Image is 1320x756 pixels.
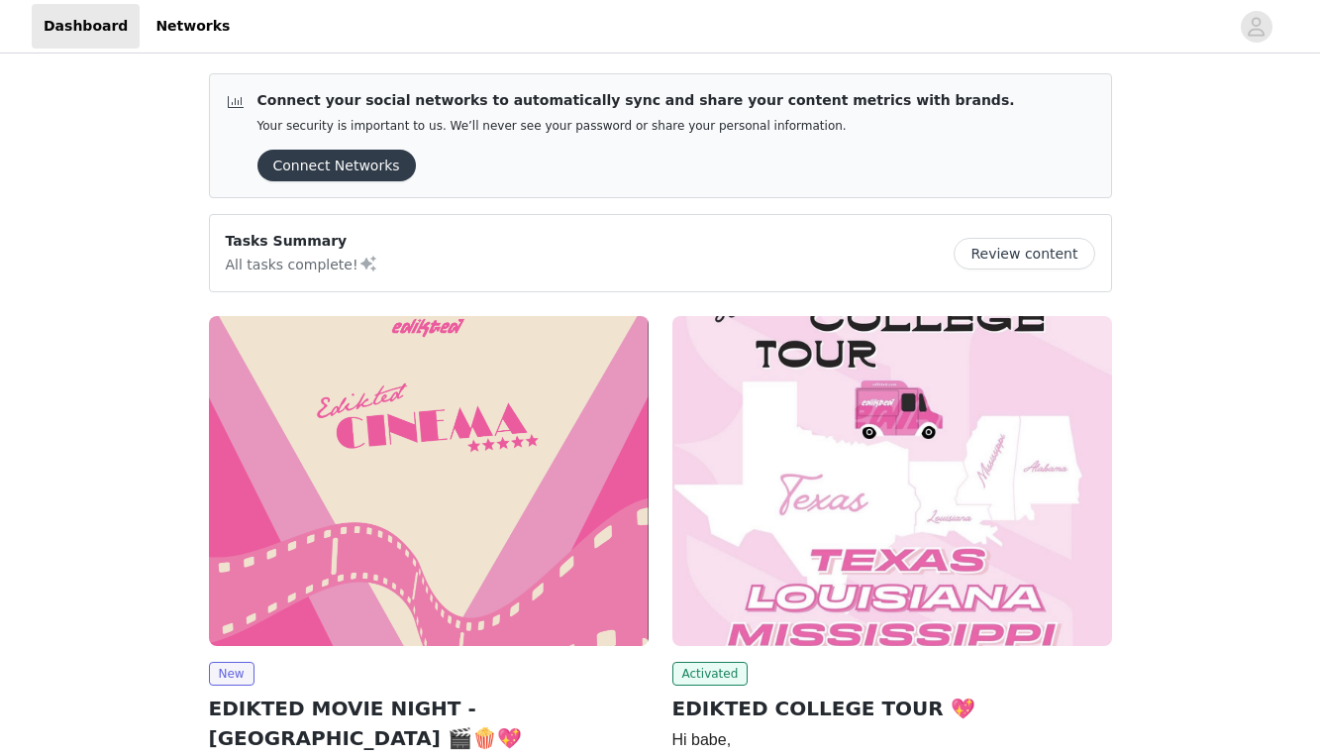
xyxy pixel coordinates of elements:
button: Review content [954,238,1094,270]
p: All tasks complete! [226,252,378,275]
div: avatar [1247,11,1266,43]
span: Hi babe, [672,731,732,748]
a: Dashboard [32,4,140,49]
button: Connect Networks [257,150,416,181]
p: Connect your social networks to automatically sync and share your content metrics with brands. [257,90,1015,111]
p: Tasks Summary [226,231,378,252]
h2: EDIKTED MOVIE NIGHT - [GEOGRAPHIC_DATA] 🎬🍿💖 [209,694,649,753]
span: Activated [672,662,749,686]
img: Edikted [672,316,1112,646]
img: Edikted [209,316,649,646]
a: Networks [144,4,242,49]
h2: EDIKTED COLLEGE TOUR 💖 [672,694,1112,723]
p: Your security is important to us. We’ll never see your password or share your personal information. [257,119,1015,134]
span: New [209,662,254,686]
